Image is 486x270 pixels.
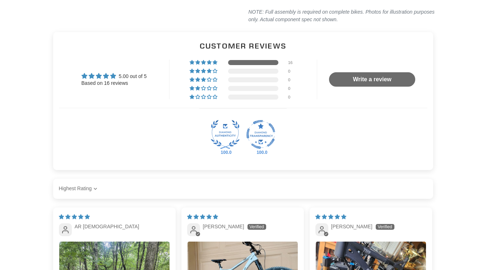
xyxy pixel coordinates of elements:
[59,41,427,51] h2: Customer Reviews
[211,120,240,151] div: Diamond Authentic Shop. 100% of published reviews are verified reviews
[211,120,240,149] a: Judge.me Diamond Authentic Shop medal 100.0
[249,9,435,22] em: NOTE: Full assembly is required on complete bikes. Photos for illustration purposes only. Actual ...
[246,120,275,149] a: Judge.me Diamond Transparent Shop medal 100.0
[203,224,244,229] span: [PERSON_NAME]
[337,17,338,22] em: .
[75,224,139,229] span: AR [DEMOGRAPHIC_DATA]
[315,214,346,220] span: 5 star review
[211,120,240,149] img: Judge.me Diamond Authentic Shop medal
[82,80,147,87] div: Based on 16 reviews
[119,73,147,79] span: 5.00 out of 5
[329,72,415,87] a: Write a review
[187,214,218,220] span: 5 star review
[190,60,218,65] div: 100% (16) reviews with 5 star rating
[246,120,275,149] img: Judge.me Diamond Transparent Shop medal
[59,182,99,196] select: Sort dropdown
[246,120,275,151] div: Diamond Transparent Shop. Published 100% of verified reviews received in total
[288,60,297,65] div: 16
[255,150,267,155] div: 100.0
[331,224,372,229] span: [PERSON_NAME]
[219,150,231,155] div: 100.0
[59,214,90,220] span: 5 star review
[82,72,147,80] div: Average rating is 5.00 stars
